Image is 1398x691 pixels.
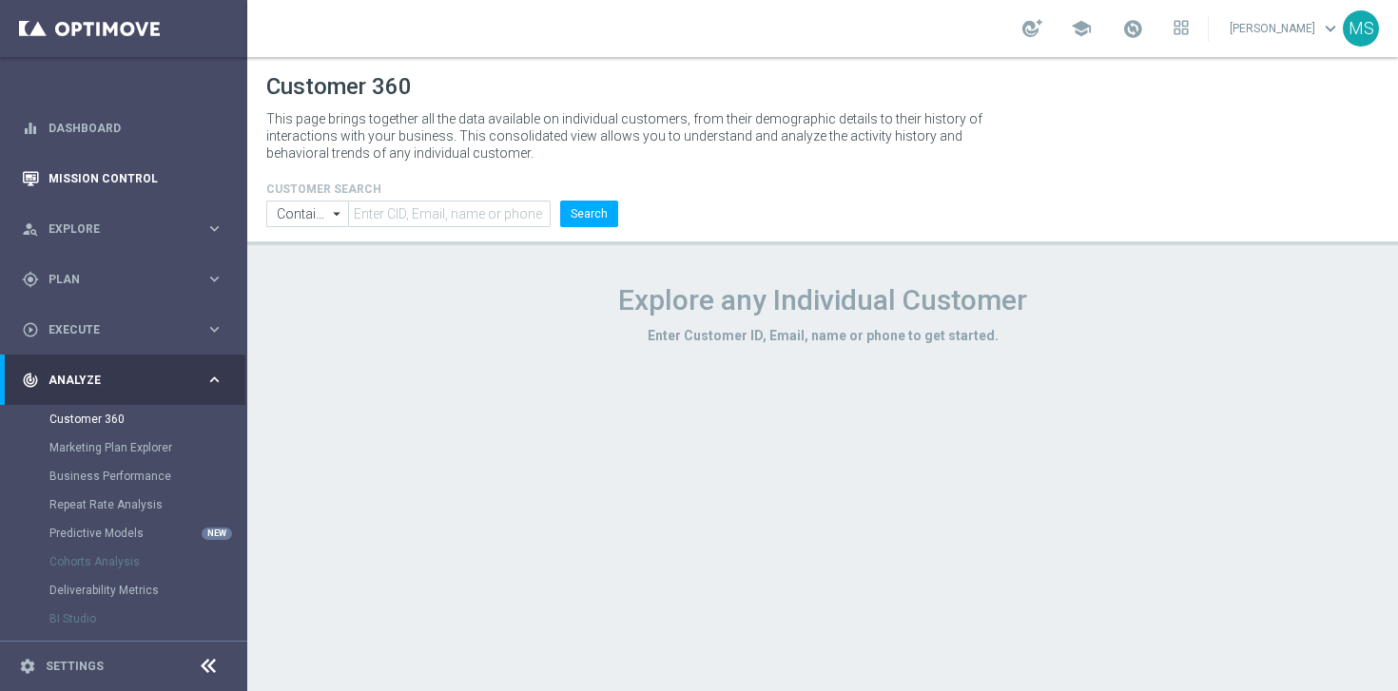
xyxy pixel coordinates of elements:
[266,283,1379,317] h1: Explore any Individual Customer
[49,274,205,285] span: Plan
[22,120,39,137] i: equalizer
[49,526,198,541] a: Predictive Models
[19,658,36,675] i: settings
[22,321,39,338] i: play_circle_outline
[1071,18,1092,39] span: school
[49,153,223,203] a: Mission Control
[205,320,223,338] i: keyboard_arrow_right
[49,497,198,512] a: Repeat Rate Analysis
[1228,14,1343,43] a: [PERSON_NAME]keyboard_arrow_down
[21,121,224,136] button: equalizer Dashboard
[205,220,223,238] i: keyboard_arrow_right
[22,221,39,238] i: person_search
[49,576,245,605] div: Deliverability Metrics
[49,103,223,153] a: Dashboard
[328,202,347,226] i: arrow_drop_down
[202,528,232,540] div: NEW
[46,661,104,672] a: Settings
[49,462,245,490] div: Business Performance
[49,547,245,576] div: Cohorts Analysis
[1320,18,1341,39] span: keyboard_arrow_down
[266,110,999,162] p: This page brings together all the data available on individual customers, from their demographic ...
[1343,10,1379,47] div: MS
[21,221,224,237] button: person_search Explore keyboard_arrow_right
[49,605,245,633] div: BI Studio
[22,221,205,238] div: Explore
[205,371,223,389] i: keyboard_arrow_right
[266,182,618,196] h4: CUSTOMER SEARCH
[22,321,205,338] div: Execute
[22,271,205,288] div: Plan
[49,583,198,598] a: Deliverability Metrics
[49,324,205,336] span: Execute
[49,519,245,547] div: Predictive Models
[21,322,224,337] button: play_circle_outline Execute keyboard_arrow_right
[49,433,245,462] div: Marketing Plan Explorer
[266,73,1379,101] h1: Customer 360
[49,469,198,484] a: Business Performance
[22,372,205,389] div: Analyze
[205,270,223,288] i: keyboard_arrow_right
[21,373,224,388] button: track_changes Analyze keyboard_arrow_right
[22,271,39,288] i: gps_fixed
[22,103,223,153] div: Dashboard
[348,201,551,227] input: Enter CID, Email, name or phone
[22,372,39,389] i: track_changes
[49,223,205,235] span: Explore
[22,153,223,203] div: Mission Control
[49,412,198,427] a: Customer 360
[49,374,205,386] span: Analyze
[21,272,224,287] button: gps_fixed Plan keyboard_arrow_right
[266,201,348,227] input: Contains
[49,490,245,519] div: Repeat Rate Analysis
[560,201,618,227] button: Search
[21,171,224,186] button: Mission Control
[49,440,198,455] a: Marketing Plan Explorer
[49,405,245,433] div: Customer 360
[266,327,1379,344] h3: Enter Customer ID, Email, name or phone to get started.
